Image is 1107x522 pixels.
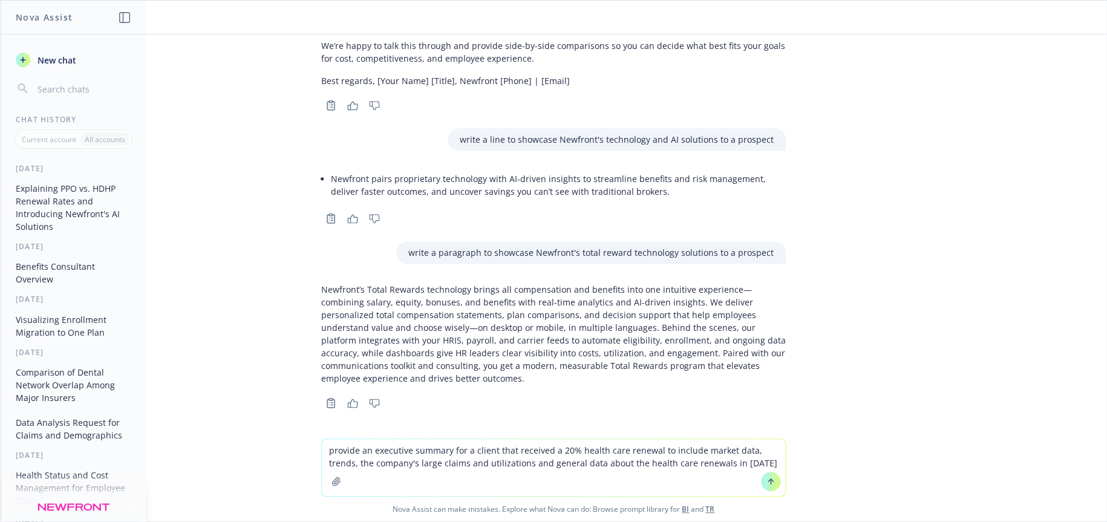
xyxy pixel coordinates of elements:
[408,246,774,259] p: write a paragraph to showcase Newfront's total reward technology solutions to a prospect
[321,283,786,385] p: Newfront’s Total Rewards technology brings all compensation and benefits into one intuitive exper...
[322,439,785,496] textarea: provide an executive summary for a client that received a 20% health care renewal to include mark...
[365,394,384,411] button: Thumbs down
[1,347,146,357] div: [DATE]
[1,450,146,460] div: [DATE]
[85,134,125,145] p: All accounts
[1,241,146,252] div: [DATE]
[1,163,146,174] div: [DATE]
[365,97,384,114] button: Thumbs down
[16,11,73,24] h1: Nova Assist
[11,413,136,445] button: Data Analysis Request for Claims and Demographics
[35,80,131,97] input: Search chats
[705,504,714,514] a: TR
[5,497,1102,521] span: Nova Assist can make mistakes. Explore what Nova can do: Browse prompt library for and
[365,210,384,227] button: Thumbs down
[325,100,336,111] svg: Copy to clipboard
[1,294,146,304] div: [DATE]
[321,74,786,87] p: Best regards, [Your Name] [Title], Newfront [Phone] | [Email]
[11,362,136,408] button: Comparison of Dental Network Overlap Among Major Insurers
[11,256,136,289] button: Benefits Consultant Overview
[321,39,786,65] p: We’re happy to talk this through and provide side-by-side comparisons so you can decide what best...
[331,170,786,200] li: Newfront pairs proprietary technology with AI-driven insights to streamline benefits and risk man...
[11,310,136,342] button: Visualizing Enrollment Migration to One Plan
[11,465,136,511] button: Health Status and Cost Management for Employee Claims
[325,397,336,408] svg: Copy to clipboard
[1,114,146,125] div: Chat History
[325,213,336,224] svg: Copy to clipboard
[35,54,76,67] span: New chat
[22,134,76,145] p: Current account
[11,178,136,237] button: Explaining PPO vs. HDHP Renewal Rates and Introducing Newfront's AI Solutions
[11,49,136,71] button: New chat
[460,133,774,146] p: write a line to showcase Newfront's technology and AI solutions to a prospect
[682,504,689,514] a: BI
